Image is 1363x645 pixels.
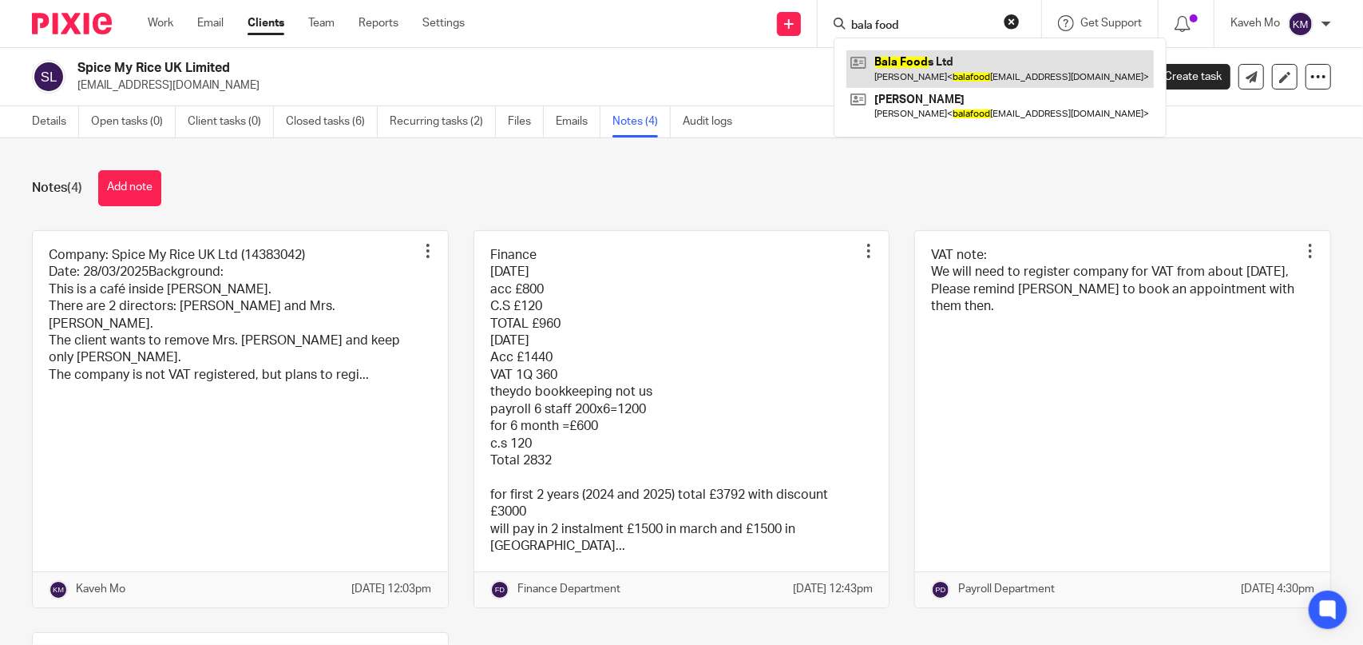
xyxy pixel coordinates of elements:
a: Details [32,106,79,137]
img: Pixie [32,13,112,34]
a: Work [148,15,173,31]
a: Clients [248,15,284,31]
a: Client tasks (0) [188,106,274,137]
a: Reports [359,15,398,31]
button: Clear [1004,14,1020,30]
p: [EMAIL_ADDRESS][DOMAIN_NAME] [77,78,1114,94]
img: svg%3E [49,580,68,599]
p: [DATE] 4:30pm [1241,581,1314,597]
a: Audit logs [683,106,744,137]
p: [DATE] 12:03pm [352,581,432,597]
h2: Spice My Rice UK Limited [77,60,906,77]
a: Open tasks (0) [91,106,176,137]
a: Team [308,15,335,31]
p: Payroll Department [958,581,1055,597]
a: Notes (4) [612,106,671,137]
a: Email [197,15,224,31]
p: Finance Department [517,581,620,597]
h1: Notes [32,180,82,197]
span: Get Support [1080,18,1142,29]
p: [DATE] 12:43pm [793,581,873,597]
img: svg%3E [1288,11,1313,37]
img: svg%3E [32,60,65,94]
input: Search [850,19,993,34]
a: Settings [422,15,465,31]
p: Kaveh Mo [1230,15,1280,31]
a: Create task [1138,64,1230,90]
span: (4) [67,181,82,194]
a: Recurring tasks (2) [390,106,496,137]
img: svg%3E [931,580,950,599]
p: Kaveh Mo [76,581,125,597]
a: Files [508,106,544,137]
a: Closed tasks (6) [286,106,378,137]
img: svg%3E [490,580,509,599]
button: Add note [98,170,161,206]
a: Emails [556,106,600,137]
